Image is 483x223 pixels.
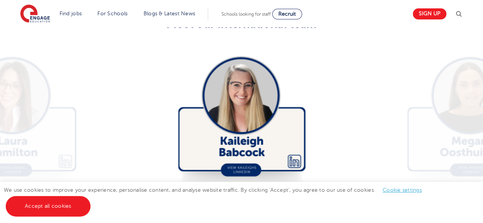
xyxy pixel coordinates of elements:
a: Cookie settings [383,187,422,193]
a: Accept all cookies [6,196,90,217]
a: Recruit [272,9,302,19]
span: Schools looking for staff [221,11,271,17]
img: Engage Education [20,5,50,24]
span: Recruit [278,11,296,17]
a: For Schools [97,11,128,16]
span: We use cookies to improve your experience, personalise content, and analyse website traffic. By c... [4,187,430,209]
a: Sign up [413,8,446,19]
a: Find jobs [60,11,82,16]
a: Blogs & Latest News [144,11,195,16]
